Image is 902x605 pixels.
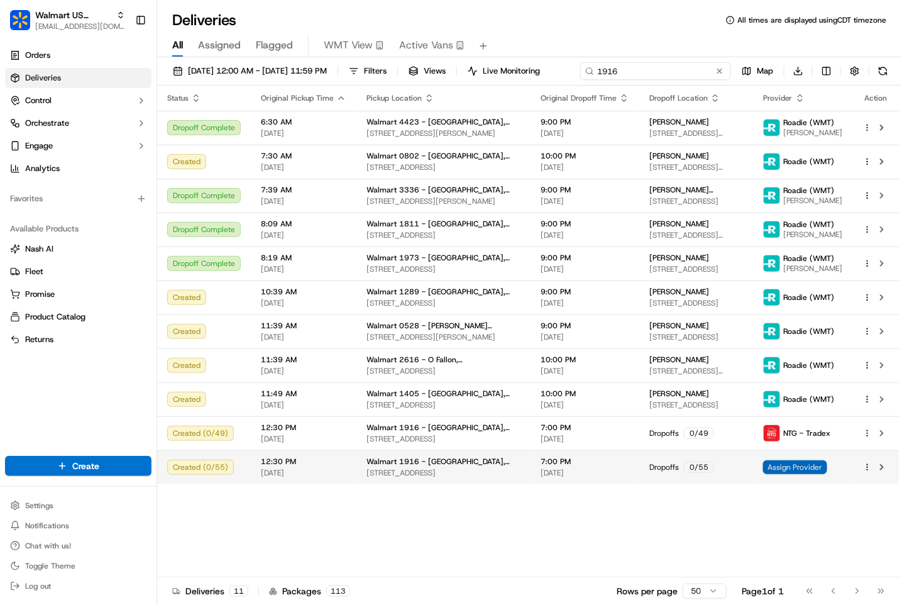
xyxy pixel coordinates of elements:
span: 12:30 PM [261,457,346,467]
a: Analytics [5,158,151,179]
span: [PERSON_NAME] [PERSON_NAME] [649,185,743,195]
span: Fleet [25,266,43,277]
a: 📗Knowledge Base [8,177,101,199]
span: [STREET_ADDRESS] [366,366,520,376]
span: [DATE] [541,468,629,478]
span: 7:00 PM [541,457,629,467]
span: 7:00 PM [541,423,629,433]
span: Walmart US Stores [35,9,111,21]
span: [DATE] [541,128,629,138]
span: 10:00 PM [541,355,629,365]
div: 11 [229,586,248,597]
img: roadie-logo-v2.jpg [764,357,780,374]
button: Toggle Theme [5,557,151,575]
span: Pylon [125,213,152,222]
span: Roadie (WMT) [783,186,835,196]
img: 1736555255976-a54dd68f-1ca7-489b-9aae-adbdc363a1c4 [13,119,35,142]
span: 9:00 PM [541,219,629,229]
span: API Documentation [119,182,202,194]
div: 📗 [13,183,23,193]
span: Log out [25,581,51,591]
span: Walmart 0528 - [PERSON_NAME][GEOGRAPHIC_DATA], [GEOGRAPHIC_DATA] [366,321,520,331]
button: Chat with us! [5,537,151,555]
span: [DATE] [261,196,346,206]
img: roadie-logo-v2.jpg [764,187,780,204]
span: [DATE] [261,264,346,274]
span: [DATE] [541,332,629,342]
button: [EMAIL_ADDRESS][DOMAIN_NAME] [35,21,125,31]
span: [DATE] [261,162,346,172]
span: [DATE] [541,400,629,410]
span: Flagged [256,38,293,53]
span: Original Pickup Time [261,93,334,103]
span: [PERSON_NAME] [783,196,843,206]
span: [STREET_ADDRESS] [366,230,520,240]
input: Got a question? Start typing here... [33,80,226,94]
span: [PERSON_NAME] [649,219,709,229]
span: [DATE] [261,366,346,376]
span: Control [25,95,52,106]
span: 9:00 PM [541,185,629,195]
span: Toggle Theme [25,561,75,571]
span: 7:30 AM [261,151,346,161]
span: 8:19 AM [261,253,346,263]
span: [STREET_ADDRESS][PERSON_NAME] [366,332,520,342]
span: [PERSON_NAME] [649,117,709,127]
button: Nash AI [5,239,151,259]
span: 9:00 PM [541,253,629,263]
span: 10:39 AM [261,287,346,297]
span: [DATE] [261,434,346,444]
span: 11:39 AM [261,321,346,331]
span: [DATE] [541,162,629,172]
span: Map [757,65,773,77]
span: [DATE] [541,264,629,274]
span: [PERSON_NAME] [649,151,709,161]
span: Original Dropoff Time [541,93,617,103]
span: [PERSON_NAME] [649,253,709,263]
div: 0 / 49 [684,428,714,439]
span: Pickup Location [366,93,422,103]
a: Fleet [10,266,146,277]
button: Engage [5,136,151,156]
span: NTG - Tradex [783,428,831,438]
span: [DATE] [261,298,346,308]
button: Map [736,62,779,80]
a: Deliveries [5,68,151,88]
span: Deliveries [25,72,61,84]
span: [STREET_ADDRESS] [366,434,520,444]
span: Engage [25,140,53,152]
span: Walmart 4423 - [GEOGRAPHIC_DATA], [GEOGRAPHIC_DATA] [366,117,520,127]
span: 6:30 AM [261,117,346,127]
span: Roadie (WMT) [783,157,835,167]
img: Walmart US Stores [10,10,30,30]
span: Roadie (WMT) [783,394,835,404]
span: 11:39 AM [261,355,346,365]
span: [STREET_ADDRESS][PERSON_NAME] [366,196,520,206]
span: All times are displayed using CDT timezone [737,15,887,25]
span: [DATE] [541,298,629,308]
button: Returns [5,330,151,350]
span: WMT View [324,38,373,53]
h1: Deliveries [172,10,236,30]
span: Roadie (WMT) [783,292,835,302]
button: Fleet [5,262,151,282]
span: Roadie (WMT) [783,219,835,230]
span: [STREET_ADDRESS] [366,162,520,172]
button: Walmart US StoresWalmart US Stores[EMAIL_ADDRESS][DOMAIN_NAME] [5,5,130,35]
span: [DATE] 12:00 AM - [DATE] 11:59 PM [188,65,327,77]
button: Notifications [5,517,151,535]
div: We're available if you need us! [43,132,159,142]
div: Packages [269,585,350,597]
div: Page 1 of 1 [742,585,784,597]
img: images [764,425,780,441]
div: 0 / 55 [684,462,714,473]
span: Assigned [198,38,241,53]
span: Walmart 1289 - [GEOGRAPHIC_DATA], [GEOGRAPHIC_DATA] [366,287,520,297]
span: Walmart 0802 - [GEOGRAPHIC_DATA], [GEOGRAPHIC_DATA] [366,151,520,161]
span: Walmart 3336 - [GEOGRAPHIC_DATA], [GEOGRAPHIC_DATA] [366,185,520,195]
button: Live Monitoring [462,62,546,80]
span: Roadie (WMT) [783,326,835,336]
span: [PERSON_NAME] [783,264,843,274]
span: [STREET_ADDRESS] [649,298,743,308]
